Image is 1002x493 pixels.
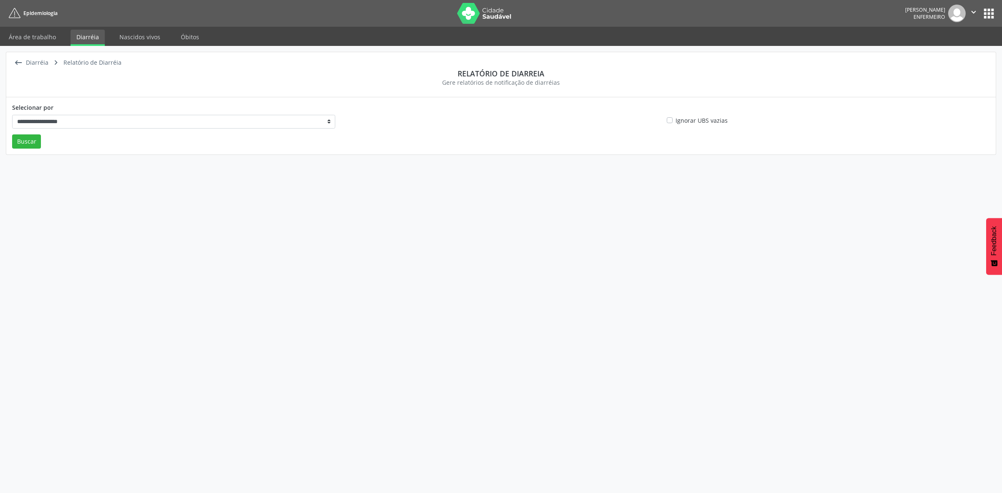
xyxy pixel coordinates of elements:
legend: Selecionar por [12,103,335,114]
a: Diarréia [71,30,105,46]
label: Ignorar UBS vazias [676,116,728,125]
i:  [969,8,978,17]
button: Buscar [12,134,41,149]
i:  [12,57,24,69]
div: Gere relatórios de notificação de diarréias [12,78,990,87]
button:  [966,5,982,22]
div: Diarréia [24,57,50,69]
button: Feedback - Mostrar pesquisa [986,218,1002,275]
a:  Diarréia [12,57,50,69]
i:  [50,57,62,69]
a:  Relatório de Diarréia [50,57,123,69]
a: Óbitos [175,30,205,44]
a: Área de trabalho [3,30,62,44]
div: [PERSON_NAME] [905,6,945,13]
div: Relatório de Diarréia [62,57,123,69]
a: Epidemiologia [6,6,58,20]
img: img [948,5,966,22]
span: Enfermeiro [913,13,945,20]
div: Relatório de diarreia [12,69,990,78]
button: apps [982,6,996,21]
a: Nascidos vivos [114,30,166,44]
span: Feedback [990,226,998,255]
span: Epidemiologia [23,10,58,17]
